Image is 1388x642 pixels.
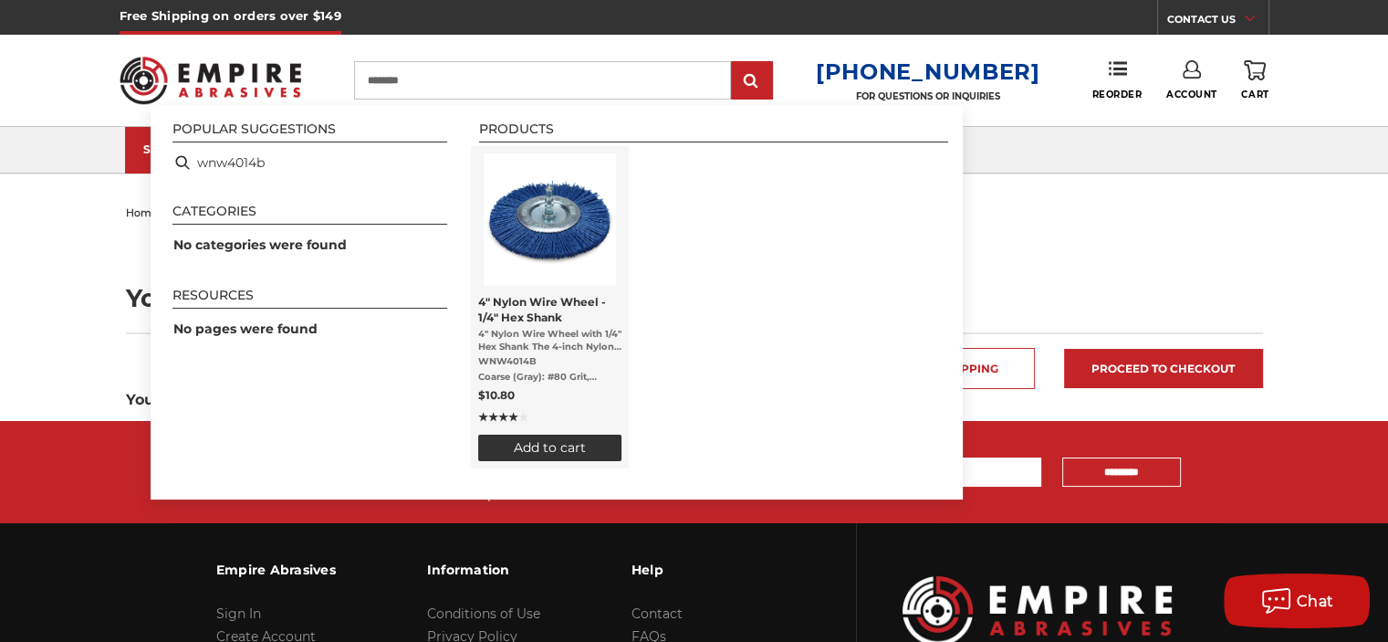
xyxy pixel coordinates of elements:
[126,389,1263,411] h3: Your cart is empty
[1091,60,1142,100] a: Reorder
[478,328,621,353] span: 4" Nylon Wire Wheel with 1/4" Hex Shank The 4-inch Nylon Wire Wheel with 1/4 inch Hex shank by BH...
[1091,89,1142,100] span: Reorder
[816,58,1040,85] a: [PHONE_NUMBER]
[478,388,515,402] span: $10.80
[479,122,948,142] li: Products
[427,605,540,622] a: Conditions of Use
[478,153,621,461] a: 4" Nylon Wire Wheel - 1/4" Hex Shank
[1241,60,1268,100] a: Cart
[173,237,347,253] span: No categories were found
[478,371,621,384] span: Coarse (Gray): #80 Grit, Medium (Red): #120 Grit, Fine (Blue): #240 Grit
[471,146,629,468] li: 4" Nylon Wire Wheel - 1/4" Hex Shank
[478,409,528,426] span: ★★★★★
[165,146,454,179] li: wnw4014b
[1297,593,1334,610] span: Chat
[216,551,336,589] h3: Empire Abrasives
[478,355,621,368] span: WNW4014B
[1224,574,1370,628] button: Chat
[1167,9,1268,35] a: CONTACT US
[734,63,770,100] input: Submit
[172,122,447,142] li: Popular suggestions
[478,435,621,461] button: Add to cart
[1166,89,1217,100] span: Account
[816,90,1040,102] p: FOR QUESTIONS OR INQUIRIES
[484,153,616,286] img: 4 inch nylon wire wheel for drill
[172,289,447,309] li: Resources
[631,551,755,589] h3: Help
[172,205,447,225] li: Categories
[427,551,540,589] h3: Information
[126,286,1263,310] h1: Your Cart
[151,105,963,500] div: Instant Search Results
[631,605,683,622] a: Contact
[1241,89,1268,100] span: Cart
[173,321,318,337] span: No pages were found
[143,142,289,156] div: SHOP CATEGORIES
[478,294,621,325] span: 4" Nylon Wire Wheel - 1/4" Hex Shank
[120,45,302,116] img: Empire Abrasives
[216,605,261,622] a: Sign In
[126,206,158,219] a: home
[1064,349,1263,388] a: Proceed to checkout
